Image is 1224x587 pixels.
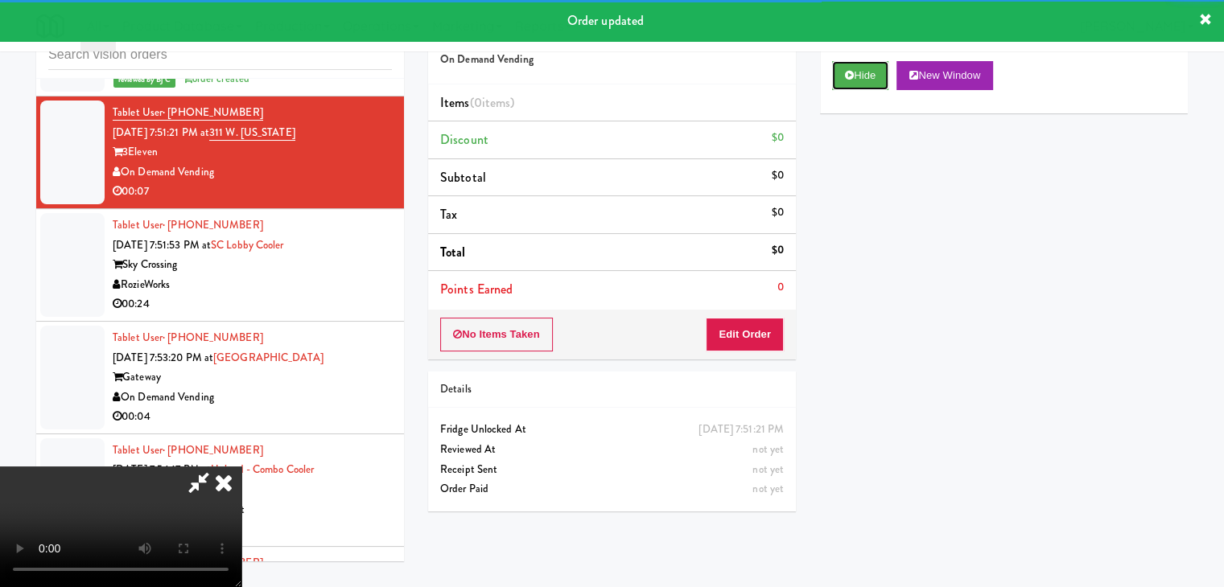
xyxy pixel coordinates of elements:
[113,237,211,252] span: [DATE] 7:51:53 PM at
[113,462,211,477] span: [DATE] 7:54:17 PM at
[113,407,392,427] div: 00:04
[752,441,784,457] span: not yet
[752,462,784,477] span: not yet
[163,105,263,120] span: · [PHONE_NUMBER]
[113,480,392,500] div: The Upland Apartment
[699,420,784,440] div: [DATE] 7:51:21 PM
[113,350,213,365] span: [DATE] 7:53:20 PM at
[113,442,263,458] a: Tablet User· [PHONE_NUMBER]
[470,93,515,112] span: (0 )
[440,280,513,298] span: Points Earned
[113,217,263,232] a: Tablet User· [PHONE_NUMBER]
[113,162,392,183] div: On Demand Vending
[163,442,263,458] span: · [PHONE_NUMBER]
[113,275,392,295] div: RozieWorks
[440,205,457,224] span: Tax
[113,72,175,88] span: reviewed by Bj C
[440,243,466,261] span: Total
[440,168,486,187] span: Subtotal
[36,96,404,209] li: Tablet User· [PHONE_NUMBER][DATE] 7:51:21 PM at311 W. [US_STATE]3ElevenOn Demand Vending00:07
[440,130,488,149] span: Discount
[113,367,392,388] div: Gateway
[440,318,553,351] button: No Items Taken
[440,54,784,66] h5: On Demand Vending
[706,318,784,351] button: Edit Order
[440,420,784,440] div: Fridge Unlocked At
[113,294,392,314] div: 00:24
[440,479,784,499] div: Order Paid
[211,237,284,252] a: SC Lobby Cooler
[113,330,263,345] a: Tablet User· [PHONE_NUMBER]
[777,277,784,298] div: 0
[113,125,209,140] span: [DATE] 7:51:21 PM at
[36,209,404,322] li: Tablet User· [PHONE_NUMBER][DATE] 7:51:53 PM atSC Lobby CoolerSky CrossingRozieWorks00:24
[113,255,392,275] div: Sky Crossing
[163,330,263,345] span: · [PHONE_NUMBER]
[772,128,784,148] div: $0
[440,380,784,400] div: Details
[48,40,392,70] input: Search vision orders
[113,105,263,121] a: Tablet User· [PHONE_NUMBER]
[36,434,404,547] li: Tablet User· [PHONE_NUMBER][DATE] 7:54:17 PM atUpland - Combo CoolerThe Upland ApartmentThe Eater...
[772,203,784,223] div: $0
[163,217,263,232] span: · [PHONE_NUMBER]
[183,71,249,86] span: order created
[113,182,392,202] div: 00:07
[113,388,392,408] div: On Demand Vending
[567,11,644,30] span: Order updated
[772,166,784,186] div: $0
[213,350,324,365] a: [GEOGRAPHIC_DATA]
[482,93,511,112] ng-pluralize: items
[440,460,784,480] div: Receipt Sent
[440,440,784,460] div: Reviewed At
[113,519,392,540] div: 00:12
[113,500,392,520] div: The Eatery Supply and Print
[113,142,392,162] div: 3Eleven
[832,61,888,90] button: Hide
[36,322,404,434] li: Tablet User· [PHONE_NUMBER][DATE] 7:53:20 PM at[GEOGRAPHIC_DATA]GatewayOn Demand Vending00:04
[772,240,784,261] div: $0
[440,93,514,112] span: Items
[209,125,295,141] a: 311 W. [US_STATE]
[211,462,314,477] a: Upland - Combo Cooler
[752,481,784,496] span: not yet
[896,61,993,90] button: New Window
